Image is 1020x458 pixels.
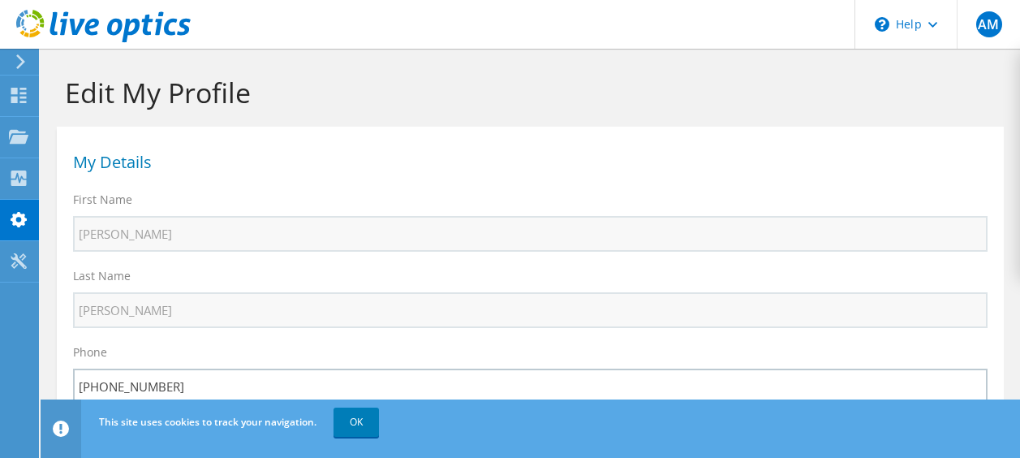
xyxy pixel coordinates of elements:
label: Phone [73,344,107,361]
span: This site uses cookies to track your navigation. [99,415,316,429]
span: AM [976,11,1002,37]
label: Last Name [73,268,131,284]
a: OK [334,408,379,437]
h1: My Details [73,154,979,171]
label: First Name [73,192,132,208]
h1: Edit My Profile [65,76,988,110]
svg: \n [875,17,889,32]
